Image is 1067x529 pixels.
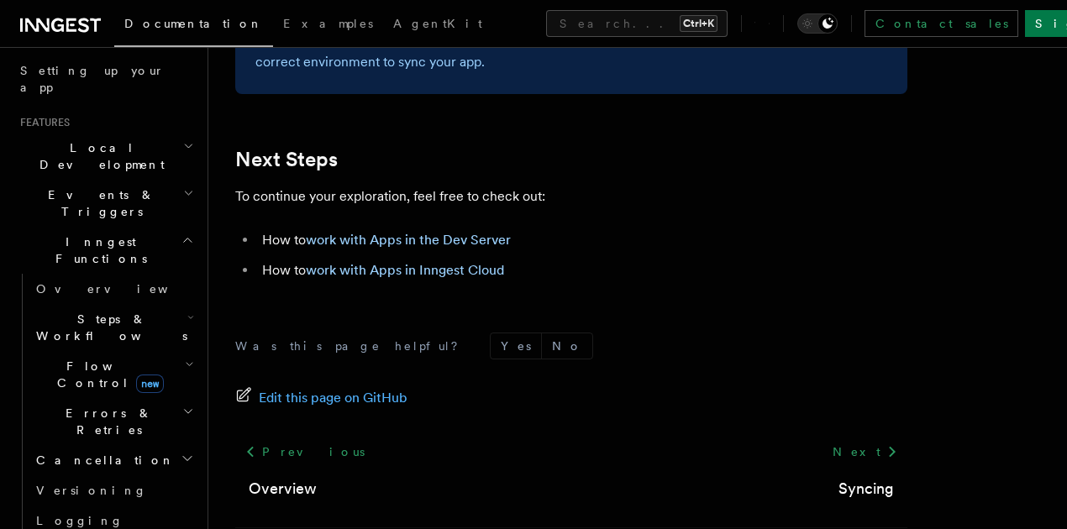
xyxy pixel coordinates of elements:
a: work with Apps in Inngest Cloud [306,262,504,278]
button: Steps & Workflows [29,304,197,351]
span: Logging [36,514,124,527]
span: Setting up your app [20,64,165,94]
a: Previous [235,437,374,467]
a: Next [823,437,907,467]
button: Cancellation [29,445,197,475]
li: How to [257,228,907,252]
span: Documentation [124,17,263,30]
span: Flow Control [29,358,185,391]
button: Flow Controlnew [29,351,197,398]
button: Events & Triggers [13,180,197,227]
button: Yes [491,333,541,359]
button: Errors & Retries [29,398,197,445]
button: Search...Ctrl+K [546,10,728,37]
a: Edit this page on GitHub [235,386,407,410]
p: Was this page helpful? [235,338,470,354]
span: Features [13,116,70,129]
a: Overview [249,477,317,500]
li: How to [257,259,907,282]
span: AgentKit [393,17,482,30]
a: work with Apps in the Dev Server [306,232,511,248]
a: Contact sales [865,10,1018,37]
span: new [136,374,164,393]
a: Syncing [838,477,894,500]
a: Versioning [29,475,197,505]
a: Documentation [114,5,273,47]
span: Errors & Retries [29,405,182,438]
a: AgentKit [383,5,492,45]
span: Edit this page on GitHub [259,386,407,410]
a: Setting up your app [13,55,197,102]
button: Local Development [13,133,197,180]
span: Versioning [36,484,147,497]
span: Examples [283,17,373,30]
button: Toggle dark mode [797,13,838,34]
a: Next Steps [235,148,338,171]
span: Cancellation [29,452,175,469]
kbd: Ctrl+K [680,15,717,32]
span: Inngest Functions [13,233,181,267]
button: No [542,333,592,359]
p: Inngest uses the to securely communicate with your application and identify the correct environme... [255,26,887,74]
button: Inngest Functions [13,227,197,274]
span: Overview [36,282,209,296]
span: Steps & Workflows [29,311,187,344]
a: Examples [273,5,383,45]
p: To continue your exploration, feel free to check out: [235,185,907,208]
span: Events & Triggers [13,186,183,220]
span: Local Development [13,139,183,173]
a: Overview [29,274,197,304]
